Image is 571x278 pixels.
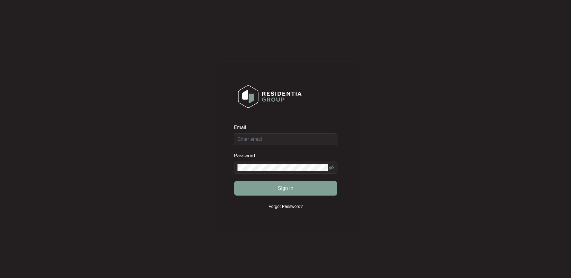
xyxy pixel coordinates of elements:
[234,81,306,112] img: Login Logo
[268,203,303,209] p: Forgot Password?
[329,165,334,170] span: eye-invisible
[237,164,328,171] input: Password
[234,181,337,196] button: Sign in
[234,133,337,145] input: Email
[234,125,250,131] label: Email
[278,185,293,192] span: Sign in
[234,153,259,159] label: Password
